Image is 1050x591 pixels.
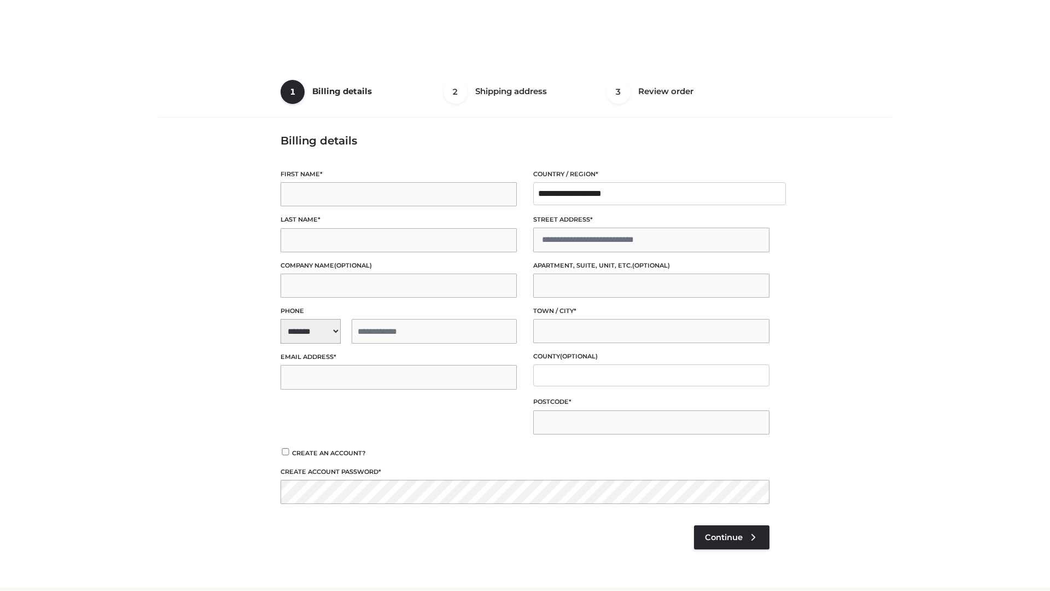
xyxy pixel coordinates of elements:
span: Shipping address [475,86,547,96]
label: Create account password [281,467,769,477]
label: Town / City [533,306,769,316]
h3: Billing details [281,134,769,147]
span: (optional) [334,262,372,269]
span: Create an account? [292,449,366,457]
span: 3 [606,80,631,104]
label: Apartment, suite, unit, etc. [533,260,769,271]
label: Email address [281,352,517,362]
span: 1 [281,80,305,104]
input: Create an account? [281,448,290,455]
label: Country / Region [533,169,769,179]
label: Company name [281,260,517,271]
a: Continue [694,525,769,549]
label: Phone [281,306,517,316]
label: Last name [281,215,517,225]
span: 2 [444,80,468,104]
label: Postcode [533,397,769,407]
label: Street address [533,215,769,225]
label: County [533,351,769,362]
label: First name [281,169,517,179]
span: (optional) [632,262,670,269]
span: Review order [638,86,693,96]
span: Continue [705,532,743,542]
span: (optional) [560,352,598,360]
span: Billing details [312,86,372,96]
